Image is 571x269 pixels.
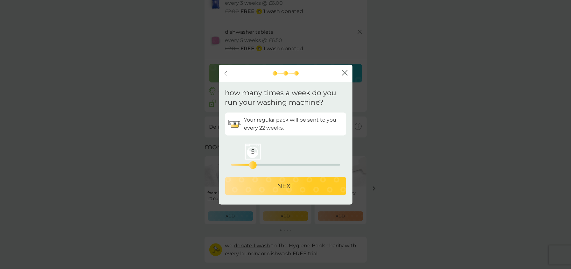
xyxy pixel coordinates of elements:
p: NEXT [277,181,294,191]
button: close [342,70,348,77]
p: how many times a week do you run your washing machine? [225,88,346,108]
button: NEXT [225,177,346,195]
span: 5 [245,144,261,160]
p: Your regular pack will be sent to you every 22 weeks. [244,116,343,132]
